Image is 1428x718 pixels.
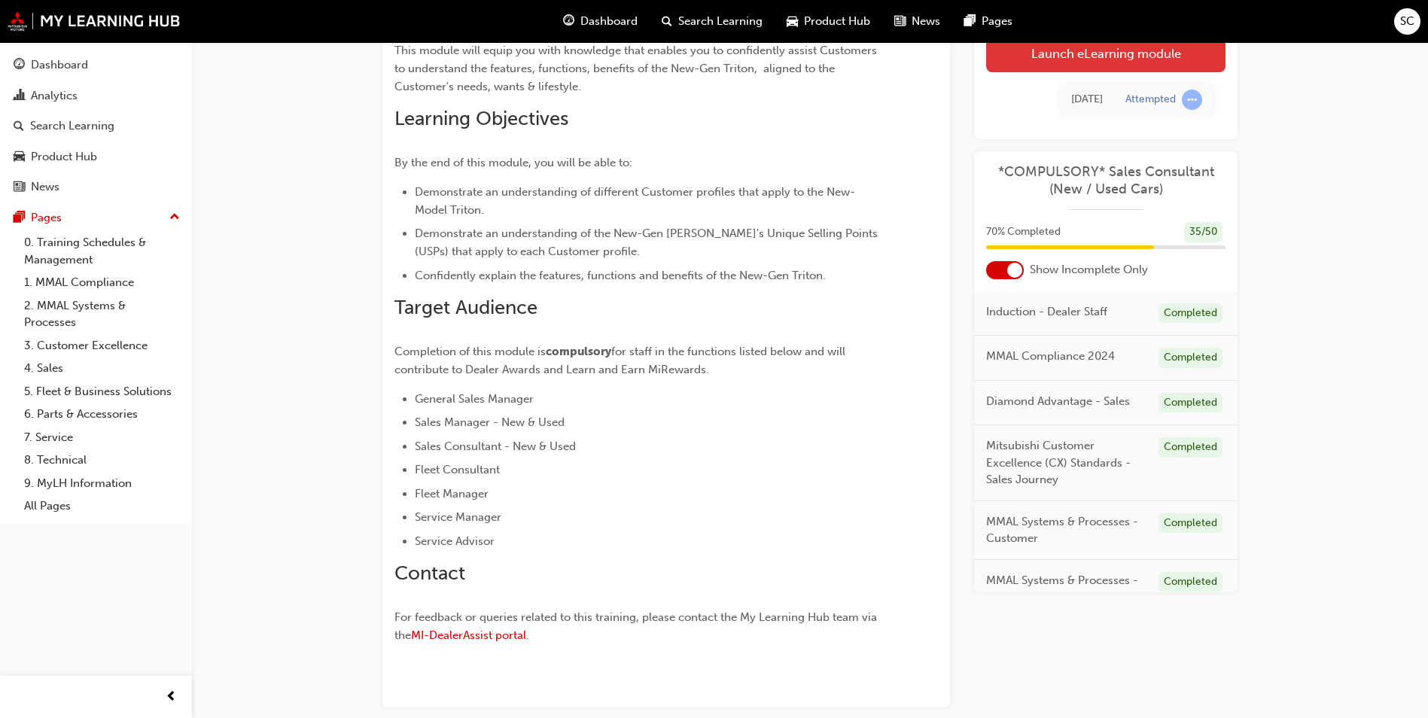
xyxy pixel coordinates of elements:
div: Wed Aug 20 2025 08:32:51 GMT+1000 (Australian Eastern Standard Time) [1071,91,1103,108]
span: News [912,13,940,30]
span: Show Incomplete Only [1030,261,1148,278]
span: Sales Manager - New & Used [415,415,565,429]
a: guage-iconDashboard [551,6,650,37]
span: guage-icon [14,59,25,72]
a: Product Hub [6,143,186,171]
a: search-iconSearch Learning [650,6,775,37]
span: search-icon [662,12,672,31]
span: car-icon [14,151,25,164]
span: 70 % Completed [986,224,1061,241]
div: Completed [1159,303,1222,324]
a: MI-DealerAssist portal [411,628,526,642]
span: prev-icon [166,688,177,707]
a: 4. Sales [18,357,186,380]
span: SC [1400,13,1414,30]
span: for staff in the functions listed below and will contribute to Dealer Awards and Learn and Earn M... [394,345,848,376]
span: pages-icon [964,12,976,31]
div: News [31,178,59,196]
div: Attempted [1125,93,1176,107]
a: pages-iconPages [952,6,1025,37]
div: Completed [1159,572,1222,592]
span: compulsory [546,345,611,358]
span: Product Hub [804,13,870,30]
span: Target Audience [394,296,537,319]
a: 1. MMAL Compliance [18,271,186,294]
span: MMAL Systems & Processes - General [986,572,1146,606]
span: chart-icon [14,90,25,103]
span: Mitsubishi Customer Excellence (CX) Standards - Sales Journey [986,437,1146,488]
div: Dashboard [31,56,88,74]
span: General Sales Manager [415,392,534,406]
a: News [6,173,186,201]
div: Search Learning [30,117,114,135]
div: Completed [1159,513,1222,534]
span: search-icon [14,120,24,133]
a: news-iconNews [882,6,952,37]
span: Pages [982,13,1012,30]
a: car-iconProduct Hub [775,6,882,37]
div: Pages [31,209,62,227]
a: 3. Customer Excellence [18,334,186,357]
span: news-icon [894,12,906,31]
span: Service Manager [415,510,501,524]
span: By the end of this module, you will be able to: [394,156,632,169]
span: Fleet Consultant [415,463,500,476]
span: up-icon [169,208,180,227]
span: Search Learning [678,13,763,30]
a: Search Learning [6,112,186,140]
a: 6. Parts & Accessories [18,403,186,426]
span: Completion of this module is [394,345,546,358]
span: Confidently explain the features, functions and benefits of the New-Gen Triton. [415,269,826,282]
a: 7. Service [18,426,186,449]
span: Service Advisor [415,534,495,548]
div: Product Hub [31,148,97,166]
span: learningRecordVerb_ATTEMPT-icon [1182,90,1202,110]
button: SC [1394,8,1420,35]
span: Dashboard [580,13,638,30]
a: 2. MMAL Systems & Processes [18,294,186,334]
span: Sales Consultant - New & Used [415,440,576,453]
div: Analytics [31,87,78,105]
span: This module will equip you with knowledge that enables you to confidently assist Customers to und... [394,44,880,93]
button: Pages [6,204,186,232]
a: 0. Training Schedules & Management [18,231,186,271]
span: guage-icon [563,12,574,31]
a: 8. Technical [18,449,186,472]
span: news-icon [14,181,25,194]
div: Completed [1159,437,1222,458]
span: car-icon [787,12,798,31]
span: Demonstrate an understanding of different Customer profiles that apply to the New-Model Triton. [415,185,855,217]
span: Demonstrate an understanding of the New-Gen [PERSON_NAME]'s Unique Selling Points (USPs) that app... [415,227,881,258]
div: 35 / 50 [1184,222,1222,242]
img: mmal [8,11,181,31]
span: Induction - Dealer Staff [986,303,1107,321]
a: 9. MyLH Information [18,472,186,495]
span: MMAL Compliance 2024 [986,348,1115,365]
span: . [526,628,529,642]
a: Analytics [6,82,186,110]
span: pages-icon [14,211,25,225]
span: Fleet Manager [415,487,489,500]
button: DashboardAnalyticsSearch LearningProduct HubNews [6,48,186,204]
a: All Pages [18,494,186,518]
span: For feedback or queries related to this training, please contact the My Learning Hub team via the [394,610,880,642]
div: Completed [1159,393,1222,413]
a: 5. Fleet & Business Solutions [18,380,186,403]
a: Launch eLearning module [986,35,1226,72]
a: Dashboard [6,51,186,79]
span: Diamond Advantage - Sales [986,393,1130,410]
span: Contact [394,561,465,585]
span: MMAL Systems & Processes - Customer [986,513,1146,547]
a: *COMPULSORY* Sales Consultant (New / Used Cars) [986,163,1226,197]
div: Completed [1159,348,1222,368]
span: Learning Objectives [394,107,568,130]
